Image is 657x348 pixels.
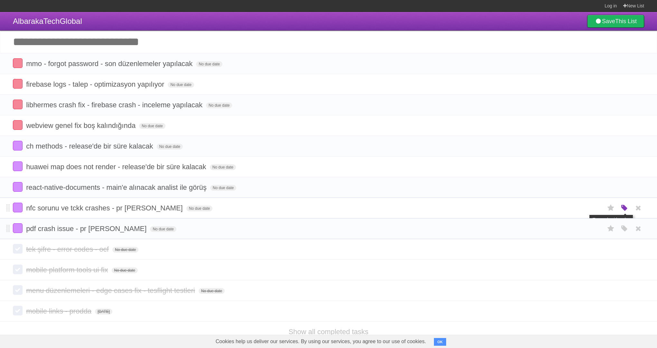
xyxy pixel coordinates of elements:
[112,267,138,273] span: No due date
[605,223,617,234] label: Star task
[26,163,208,171] span: huawei map does not render - release'de bir süre kalacak
[288,328,368,336] a: Show all completed tasks
[139,123,165,129] span: No due date
[168,82,194,88] span: No due date
[13,265,23,274] label: Done
[26,101,204,109] span: libhermes crash fix - firebase crash - inceleme yapılacak
[210,164,236,170] span: No due date
[13,79,23,89] label: Done
[13,306,23,315] label: Done
[13,285,23,295] label: Done
[13,100,23,109] label: Done
[26,266,109,274] span: mobile platform tools ui fix
[13,161,23,171] label: Done
[605,203,617,213] label: Star task
[26,245,110,253] span: tek şifre - error codes - ocf
[199,288,225,294] span: No due date
[157,144,183,150] span: No due date
[26,225,148,233] span: pdf crash issue - pr [PERSON_NAME]
[206,102,232,108] span: No due date
[196,61,222,67] span: No due date
[13,141,23,150] label: Done
[26,204,184,212] span: nfc sorunu ve tckk crashes - pr [PERSON_NAME]
[26,142,155,150] span: ch methods - release'de bir süre kalacak
[209,335,433,348] span: Cookies help us deliver our services. By using our services, you agree to our use of cookies.
[26,60,194,68] span: mmo - forgot password - son düzenlemeler yapılacak
[13,58,23,68] label: Done
[13,17,82,25] span: AlbarakaTechGlobal
[26,286,197,295] span: menu düzenlemeleri - edge cases fix - tesflight testleri
[434,338,446,346] button: OK
[186,206,212,211] span: No due date
[13,203,23,212] label: Done
[13,120,23,130] label: Done
[26,80,166,88] span: firebase logs - talep - optimizasyon yapılıyor
[95,309,112,314] span: [DATE]
[13,244,23,254] label: Done
[26,307,93,315] span: mobile links - prodda
[26,183,208,191] span: react-native-documents - main'e alınacak analist ile görüş
[13,182,23,192] label: Done
[13,223,23,233] label: Done
[615,18,637,24] b: This List
[210,185,236,191] span: No due date
[112,247,138,253] span: No due date
[587,15,644,28] a: SaveThis List
[26,121,137,130] span: webview genel fix boş kalındığında
[150,226,176,232] span: No due date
